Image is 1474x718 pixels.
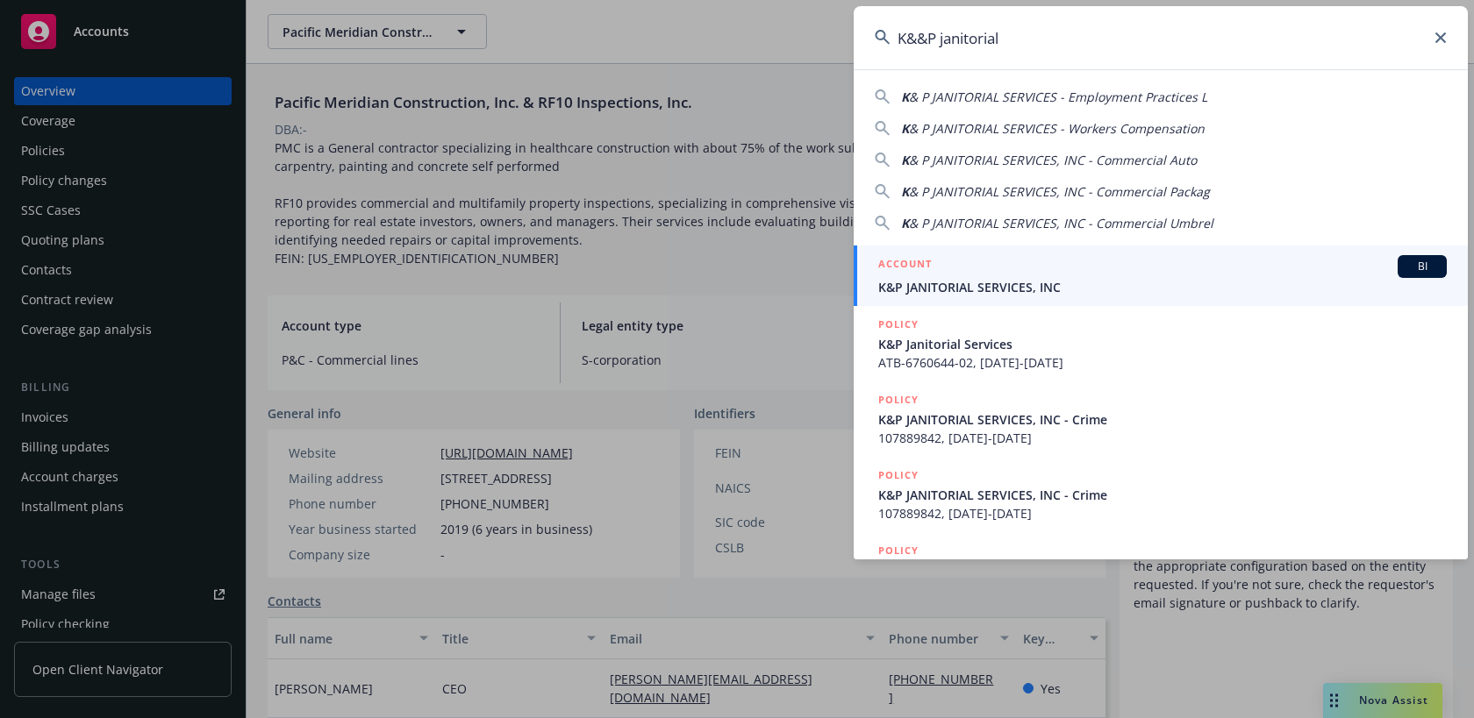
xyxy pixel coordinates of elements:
[901,120,909,137] span: K
[878,335,1447,353] span: K&P Janitorial Services
[854,532,1468,608] a: POLICY
[878,353,1447,372] span: ATB-6760644-02, [DATE]-[DATE]
[878,278,1447,296] span: K&P JANITORIAL SERVICES, INC
[878,466,919,484] h5: POLICY
[901,183,909,200] span: K
[909,89,1207,105] span: & P JANITORIAL SERVICES - Employment Practices L
[909,215,1213,231] span: & P JANITORIAL SERVICES, INC - Commercial Umbrel
[878,429,1447,447] span: 107889842, [DATE]-[DATE]
[878,504,1447,523] span: 107889842, [DATE]-[DATE]
[878,391,919,409] h5: POLICY
[901,152,909,168] span: K
[909,152,1197,168] span: & P JANITORIAL SERVICES, INC - Commercial Auto
[909,183,1210,200] span: & P JANITORIAL SERVICES, INC - Commercial Packag
[854,6,1468,69] input: Search...
[854,457,1468,532] a: POLICYK&P JANITORIAL SERVICES, INC - Crime107889842, [DATE]-[DATE]
[1405,259,1440,274] span: BI
[854,381,1468,457] a: POLICYK&P JANITORIAL SERVICES, INC - Crime107889842, [DATE]-[DATE]
[909,120,1205,137] span: & P JANITORIAL SERVICES - Workers Compensation
[878,410,1447,429] span: K&P JANITORIAL SERVICES, INC - Crime
[878,486,1447,504] span: K&P JANITORIAL SERVICES, INC - Crime
[878,316,919,333] h5: POLICY
[878,255,932,276] h5: ACCOUNT
[854,245,1468,306] a: ACCOUNTBIK&P JANITORIAL SERVICES, INC
[854,306,1468,381] a: POLICYK&P Janitorial ServicesATB-6760644-02, [DATE]-[DATE]
[901,89,909,105] span: K
[878,542,919,559] h5: POLICY
[901,215,909,231] span: K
